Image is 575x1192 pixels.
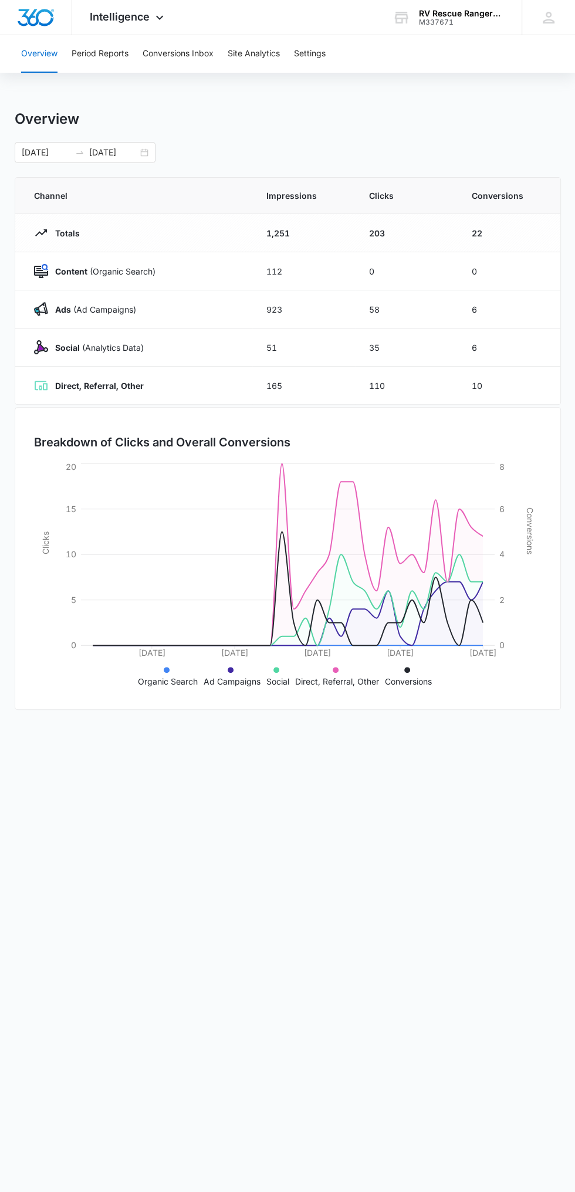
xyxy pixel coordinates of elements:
[48,265,155,277] p: (Organic Search)
[355,252,458,290] td: 0
[355,290,458,329] td: 58
[499,461,505,471] tspan: 8
[143,35,214,73] button: Conversions Inbox
[369,189,444,202] span: Clicks
[458,329,560,367] td: 6
[386,648,413,658] tspan: [DATE]
[55,266,87,276] strong: Content
[21,35,58,73] button: Overview
[355,214,458,252] td: 203
[66,549,76,559] tspan: 10
[34,434,290,451] h3: Breakdown of Clicks and Overall Conversions
[469,648,496,658] tspan: [DATE]
[472,189,542,202] span: Conversions
[34,302,48,316] img: Ads
[385,675,432,688] p: Conversions
[40,531,50,554] tspan: Clicks
[252,329,355,367] td: 51
[48,341,144,354] p: (Analytics Data)
[252,367,355,405] td: 165
[355,329,458,367] td: 35
[499,640,505,650] tspan: 0
[89,146,138,159] input: End date
[55,381,144,391] strong: Direct, Referral, Other
[138,648,165,658] tspan: [DATE]
[71,640,76,650] tspan: 0
[458,290,560,329] td: 6
[90,11,150,23] span: Intelligence
[221,648,248,658] tspan: [DATE]
[525,507,535,554] tspan: Conversions
[48,227,80,239] p: Totals
[75,148,84,157] span: to
[34,264,48,278] img: Content
[266,675,289,688] p: Social
[72,35,128,73] button: Period Reports
[34,340,48,354] img: Social
[252,290,355,329] td: 923
[303,648,330,658] tspan: [DATE]
[499,549,505,559] tspan: 4
[294,35,326,73] button: Settings
[252,252,355,290] td: 112
[419,18,505,26] div: account id
[34,189,238,202] span: Channel
[458,252,560,290] td: 0
[266,189,341,202] span: Impressions
[499,594,505,604] tspan: 2
[228,35,280,73] button: Site Analytics
[138,675,198,688] p: Organic Search
[295,675,379,688] p: Direct, Referral, Other
[419,9,505,18] div: account name
[458,367,560,405] td: 10
[22,146,70,159] input: Start date
[252,214,355,252] td: 1,251
[55,343,80,353] strong: Social
[71,594,76,604] tspan: 5
[66,503,76,513] tspan: 15
[55,304,71,314] strong: Ads
[204,675,261,688] p: Ad Campaigns
[66,461,76,471] tspan: 20
[15,110,79,128] h1: Overview
[355,367,458,405] td: 110
[499,503,505,513] tspan: 6
[48,303,136,316] p: (Ad Campaigns)
[75,148,84,157] span: swap-right
[458,214,560,252] td: 22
